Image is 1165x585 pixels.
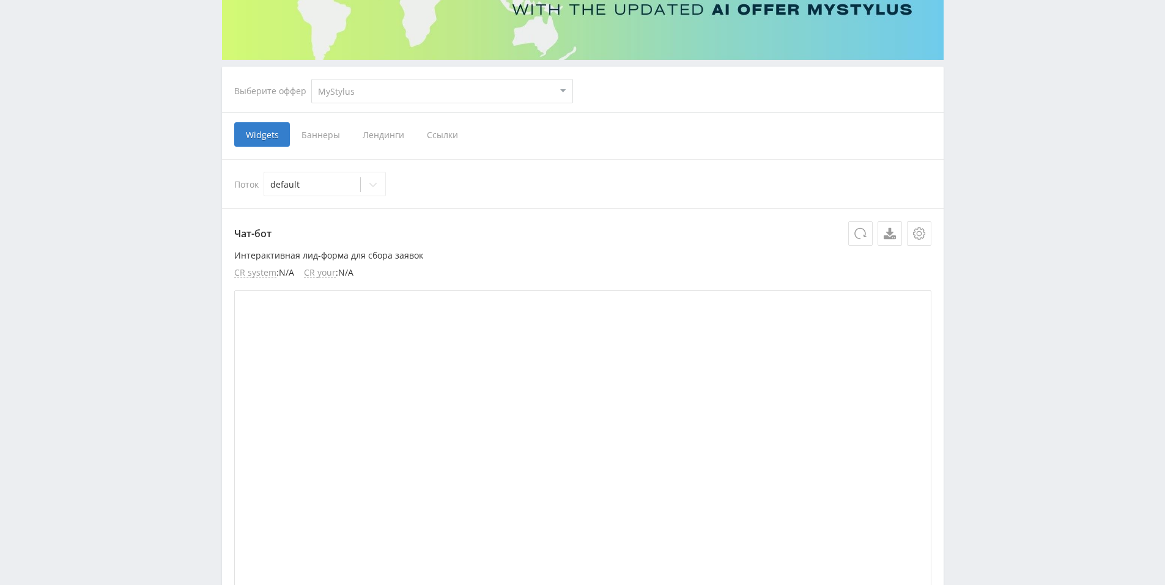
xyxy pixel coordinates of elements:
[234,251,931,260] p: Интерактивная лид-форма для сбора заявок
[234,86,311,96] div: Выберите оффер
[234,221,931,246] p: Чат-бот
[415,122,470,147] span: Ссылки
[234,122,290,147] span: Widgets
[234,268,294,278] li: : N/A
[234,268,276,278] span: CR system
[907,221,931,246] button: Настройки
[351,122,415,147] span: Лендинги
[290,122,351,147] span: Баннеры
[304,268,336,278] span: CR your
[878,221,902,246] a: Скачать
[234,172,931,196] div: Поток
[304,268,353,278] li: : N/A
[848,221,873,246] button: Обновить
